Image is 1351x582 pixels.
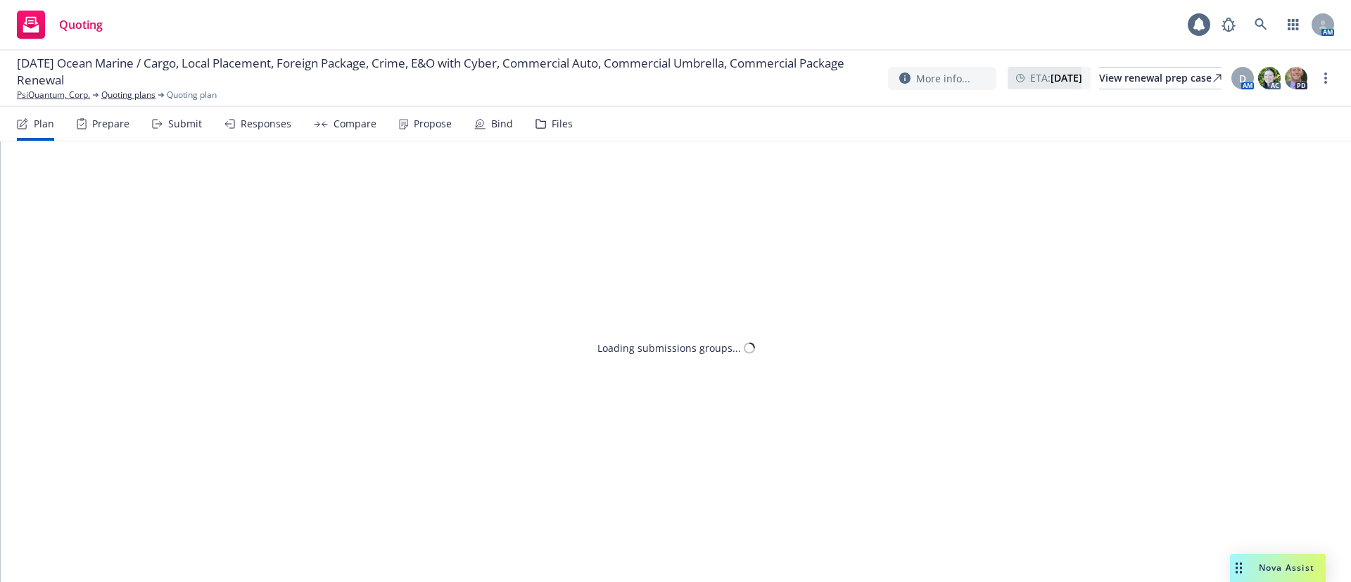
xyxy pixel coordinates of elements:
[101,89,156,101] a: Quoting plans
[491,118,513,129] div: Bind
[552,118,573,129] div: Files
[1259,562,1314,574] span: Nova Assist
[168,118,202,129] div: Submit
[17,55,877,89] span: [DATE] Ocean Marine / Cargo, Local Placement, Foreign Package, Crime, E&O with Cyber, Commercial ...
[1247,11,1275,39] a: Search
[888,67,996,90] button: More info...
[1051,71,1082,84] strong: [DATE]
[334,118,376,129] div: Compare
[1279,11,1307,39] a: Switch app
[1099,67,1222,89] a: View renewal prep case
[414,118,452,129] div: Propose
[1285,67,1307,89] img: photo
[916,71,970,86] span: More info...
[1099,68,1222,89] div: View renewal prep case
[1258,67,1281,89] img: photo
[597,341,741,355] div: Loading submissions groups...
[59,19,103,30] span: Quoting
[1317,70,1334,87] a: more
[1239,71,1246,86] span: D
[11,5,108,44] a: Quoting
[34,118,54,129] div: Plan
[1214,11,1243,39] a: Report a Bug
[1230,554,1326,582] button: Nova Assist
[167,89,217,101] span: Quoting plan
[1030,70,1082,85] span: ETA :
[92,118,129,129] div: Prepare
[241,118,291,129] div: Responses
[17,89,90,101] a: PsiQuantum, Corp.
[1230,554,1248,582] div: Drag to move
